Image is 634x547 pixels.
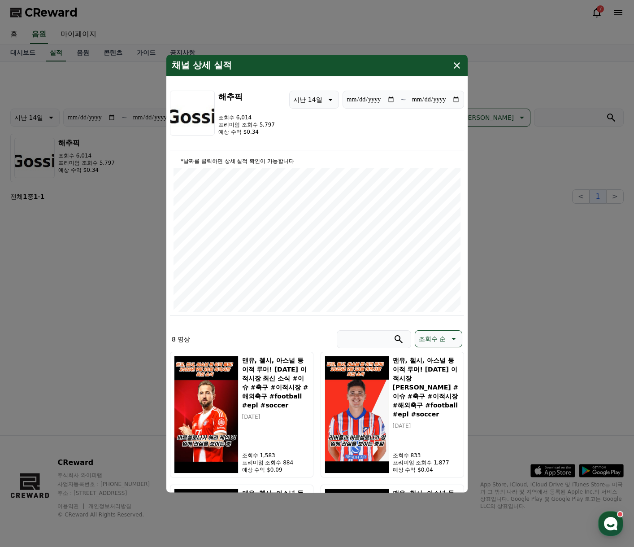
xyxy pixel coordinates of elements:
[170,352,313,477] button: 맨유, 첼시, 아스널 등 이적 루머! 2025년 9월 20일 이적시장 최신 소식 #이슈 #축구 #이적시장 #해외축구 #football #epl #soccer 맨유, 첼시, 아...
[293,93,322,106] p: 지난 14일
[218,91,275,103] h3: 해추픽
[242,466,309,473] p: 예상 수익 $0.09
[400,94,406,105] p: ~
[393,356,460,419] h5: 맨유, 첼시, 아스널 등 이적 루머! [DATE] 이적시장 [PERSON_NAME] #이슈 #축구 #이적시장 #해외축구 #football #epl #soccer
[393,422,460,429] p: [DATE]
[321,352,464,477] button: 맨유, 첼시, 아스널 등 이적 루머! 2025년 9월 23일 이적시장 최신 소식 #이슈 #축구 #이적시장 #해외축구 #football #epl #soccer 맨유, 첼시, 아...
[242,459,309,466] p: 프리미엄 조회수 884
[59,284,116,307] a: 대화
[218,114,275,121] p: 조회수 6,014
[3,284,59,307] a: 홈
[393,466,460,473] p: 예상 수익 $0.04
[218,128,275,136] p: 예상 수익 $0.34
[172,60,232,71] h4: 채널 상세 실적
[393,452,460,459] p: 조회수 833
[218,121,275,128] p: 프리미엄 조회수 5,797
[139,298,149,305] span: 설정
[419,333,446,345] p: 조회수 순
[325,356,389,473] img: 맨유, 첼시, 아스널 등 이적 루머! 2025년 9월 23일 이적시장 최신 소식 #이슈 #축구 #이적시장 #해외축구 #football #epl #soccer
[170,91,215,136] img: 해추픽
[242,413,309,420] p: [DATE]
[393,459,460,466] p: 프리미엄 조회수 1,877
[174,158,460,165] p: *날짜를 클릭하면 상세 실적 확인이 가능합니다
[242,452,309,459] p: 조회수 1,583
[82,298,93,306] span: 대화
[28,298,34,305] span: 홈
[116,284,172,307] a: 설정
[415,330,462,347] button: 조회수 순
[289,91,339,109] button: 지난 14일
[166,55,468,492] div: modal
[172,335,190,344] p: 8 영상
[393,489,460,543] h5: 맨유, 첼시, 아스널 등 이적 루머! [DATE] 이적시장 최신 소식 #이슈 #축구 #이적시장 #해외축구 #football #epl #soccer
[174,356,239,473] img: 맨유, 첼시, 아스널 등 이적 루머! 2025년 9월 20일 이적시장 최신 소식 #이슈 #축구 #이적시장 #해외축구 #football #epl #soccer
[242,356,309,410] h5: 맨유, 첼시, 아스널 등 이적 루머! [DATE] 이적시장 최신 소식 #이슈 #축구 #이적시장 #해외축구 #football #epl #soccer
